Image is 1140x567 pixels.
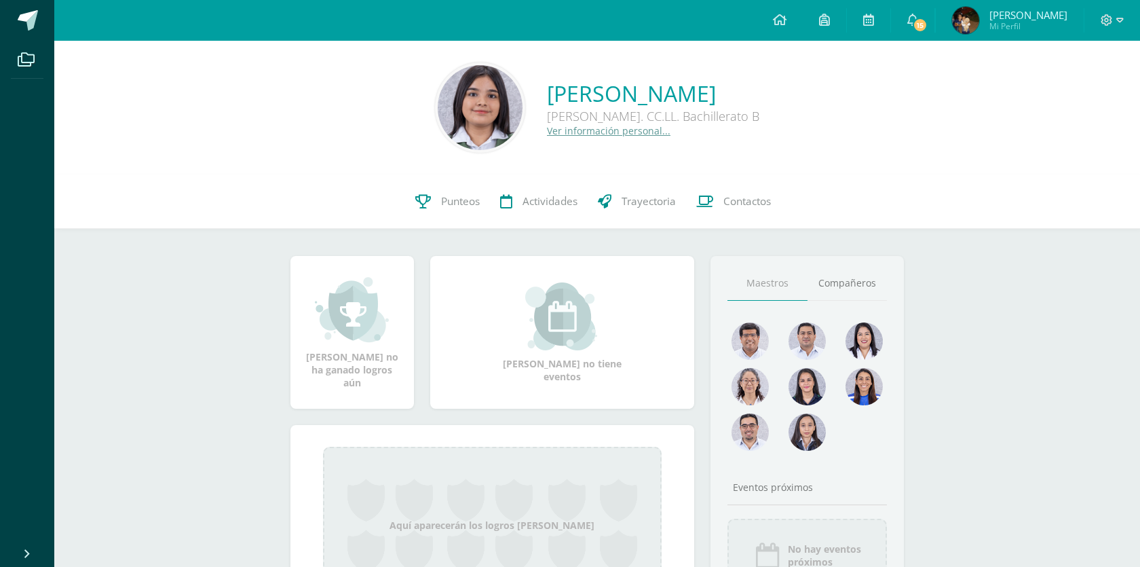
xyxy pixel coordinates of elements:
a: Punteos [405,175,490,229]
img: achievement_small.png [315,276,389,344]
div: [PERSON_NAME] no tiene eventos [494,282,630,383]
span: Actividades [522,194,577,208]
a: Maestros [727,266,807,301]
img: 0e5799bef7dad198813e0c5f14ac62f9.png [731,368,769,405]
a: Compañeros [807,266,888,301]
a: Contactos [686,175,781,229]
img: 0580b9beee8b50b4e2a2441e05bb36d6.png [845,323,883,360]
a: [PERSON_NAME] [547,79,759,108]
div: [PERSON_NAME]. CC.LL. Bachillerato B [547,108,759,124]
span: Punteos [441,194,480,208]
div: [PERSON_NAME] no ha ganado logros aún [304,276,400,389]
span: [PERSON_NAME] [989,8,1067,22]
span: Contactos [723,194,771,208]
span: Mi Perfil [989,20,1067,32]
div: Eventos próximos [727,481,888,494]
a: Ver información personal... [547,124,670,137]
img: 6bc5668d4199ea03c0854e21131151f7.png [788,368,826,405]
img: 528f5d2ee67443716f943ad1b5139040.png [438,65,522,150]
img: 3253901197f0ee943ba451173f398f72.png [952,7,979,34]
img: a5c04a697988ad129bdf05b8f922df21.png [845,368,883,405]
img: 239d5069e26d62d57e843c76e8715316.png [731,323,769,360]
a: Actividades [490,175,588,229]
span: 15 [913,18,928,33]
img: 9a0812c6f881ddad7942b4244ed4a083.png [788,323,826,360]
img: c717c6dd901b269d3ae6ea341d867eaf.png [731,414,769,451]
span: Trayectoria [622,194,676,208]
img: 522dc90edefdd00265ec7718d30b3fcb.png [788,414,826,451]
img: event_small.png [525,282,599,350]
a: Trayectoria [588,175,686,229]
